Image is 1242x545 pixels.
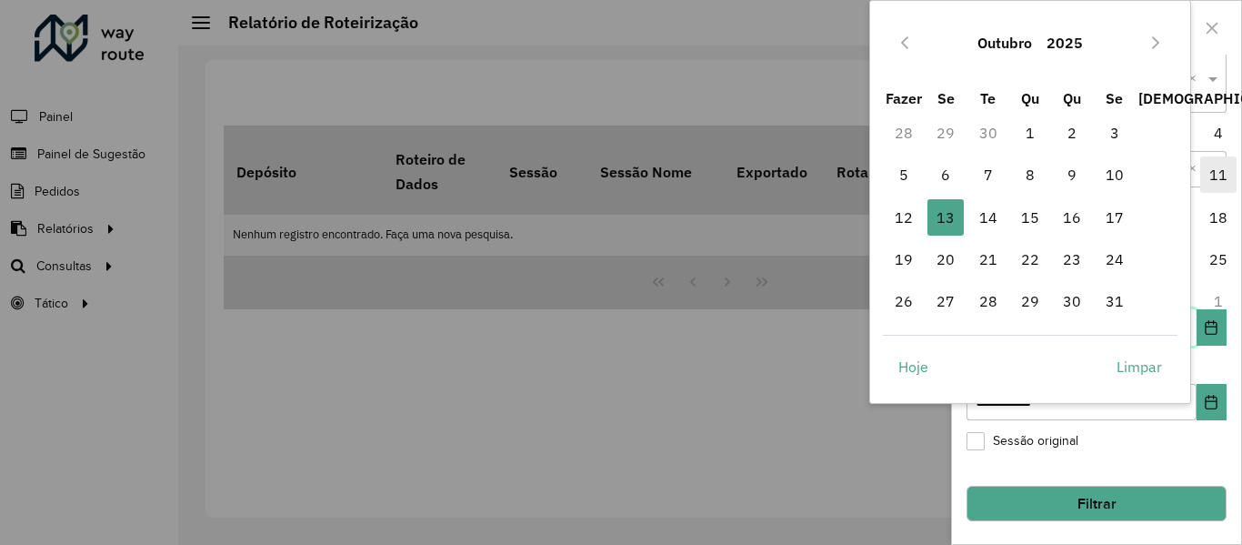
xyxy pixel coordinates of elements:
[1101,348,1177,385] button: Limpar
[1026,166,1035,184] font: 8
[1051,197,1093,238] td: 16
[898,358,928,376] font: Hoje
[886,89,922,107] font: Fazer
[890,28,919,57] button: Mês anterior
[967,112,1008,154] td: 30
[895,250,913,268] font: 19
[925,197,967,238] td: 13
[1077,496,1117,511] font: Filtrar
[1094,238,1136,280] td: 24
[895,292,913,310] font: 26
[1106,89,1123,107] font: Se
[1106,250,1124,268] font: 24
[941,166,950,184] font: 6
[883,238,925,280] td: 19
[1021,250,1039,268] font: 22
[883,197,925,238] td: 12
[1209,166,1227,184] font: 11
[925,112,967,154] td: 29
[993,434,1078,448] font: Sessão original
[979,250,997,268] font: 21
[895,208,913,227] font: 12
[925,238,967,280] td: 20
[1009,112,1051,154] td: 1
[979,292,997,310] font: 28
[977,34,1032,52] font: Outubro
[1094,280,1136,322] td: 31
[937,89,955,107] font: Se
[1197,309,1227,346] button: Escolha a data
[1009,280,1051,322] td: 29
[1063,292,1081,310] font: 30
[1051,154,1093,196] td: 9
[1021,208,1039,227] font: 15
[1047,34,1083,52] font: 2025
[967,238,1008,280] td: 21
[1009,238,1051,280] td: 22
[1026,124,1035,142] font: 1
[883,154,925,196] td: 5
[1209,250,1227,268] font: 25
[1094,197,1136,238] td: 17
[1039,21,1090,65] button: Escolha o ano
[937,250,955,268] font: 20
[925,154,967,196] td: 6
[925,280,967,322] td: 27
[1063,89,1081,107] font: Qu
[883,112,925,154] td: 28
[937,208,955,227] font: 13
[1009,154,1051,196] td: 8
[967,154,1008,196] td: 7
[1021,89,1039,107] font: Qu
[1209,208,1227,227] font: 18
[1110,124,1119,142] font: 3
[899,166,908,184] font: 5
[883,348,944,385] button: Hoje
[1094,154,1136,196] td: 10
[1067,166,1077,184] font: 9
[1106,292,1124,310] font: 31
[1051,238,1093,280] td: 23
[1106,166,1124,184] font: 10
[1214,124,1223,142] font: 4
[1106,208,1124,227] font: 17
[984,166,993,184] font: 7
[980,89,996,107] font: Te
[1051,112,1093,154] td: 2
[1197,384,1227,420] button: Escolha a data
[979,208,997,227] font: 14
[1117,358,1162,376] font: Limpar
[1009,197,1051,238] td: 15
[883,280,925,322] td: 26
[967,280,1008,322] td: 28
[1051,280,1093,322] td: 30
[937,292,955,310] font: 27
[967,486,1227,522] button: Filtrar
[1021,292,1039,310] font: 29
[1063,208,1081,227] font: 16
[1094,112,1136,154] td: 3
[970,21,1039,65] button: Escolha o mês
[1141,28,1170,57] button: Próximo mês
[967,197,1008,238] td: 14
[1188,68,1204,90] span: Clear all
[1063,250,1081,268] font: 23
[1067,124,1077,142] font: 2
